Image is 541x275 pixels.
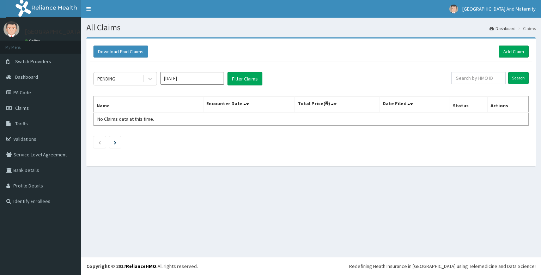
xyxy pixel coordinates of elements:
[97,75,115,82] div: PENDING
[449,5,458,13] img: User Image
[295,96,380,113] th: Total Price(₦)
[93,46,148,58] button: Download Paid Claims
[488,96,529,113] th: Actions
[15,74,38,80] span: Dashboard
[94,96,203,113] th: Name
[516,25,536,31] li: Claims
[462,6,536,12] span: [GEOGRAPHIC_DATA] And Maternity
[126,263,156,269] a: RelianceHMO
[25,29,123,35] p: [GEOGRAPHIC_DATA] And Maternity
[15,58,51,65] span: Switch Providers
[349,263,536,270] div: Redefining Heath Insurance in [GEOGRAPHIC_DATA] using Telemedicine and Data Science!
[15,120,28,127] span: Tariffs
[379,96,450,113] th: Date Filed
[97,116,154,122] span: No Claims data at this time.
[98,139,101,145] a: Previous page
[203,96,295,113] th: Encounter Date
[114,139,116,145] a: Next page
[25,38,42,43] a: Online
[15,105,29,111] span: Claims
[86,263,158,269] strong: Copyright © 2017 .
[508,72,529,84] input: Search
[450,96,487,113] th: Status
[160,72,224,85] input: Select Month and Year
[81,257,541,275] footer: All rights reserved.
[499,46,529,58] a: Add Claim
[227,72,262,85] button: Filter Claims
[490,25,516,31] a: Dashboard
[451,72,506,84] input: Search by HMO ID
[86,23,536,32] h1: All Claims
[4,21,19,37] img: User Image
